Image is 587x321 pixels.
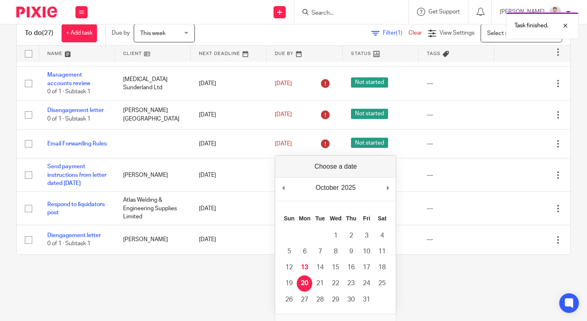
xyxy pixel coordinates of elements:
[343,292,359,308] button: 30
[351,109,388,119] span: Not started
[343,244,359,259] button: 9
[427,171,486,179] div: ---
[363,215,371,222] abbr: Friday
[314,182,340,194] div: October
[16,7,57,18] img: Pixie
[328,292,343,308] button: 29
[514,22,548,30] p: Task finished.
[191,67,267,100] td: [DATE]
[47,202,105,215] a: Respond to liquidators post
[346,215,356,222] abbr: Thursday
[374,275,390,291] button: 25
[275,112,292,118] span: [DATE]
[351,77,388,88] span: Not started
[328,244,343,259] button: 8
[275,141,292,147] span: [DATE]
[374,244,390,259] button: 11
[191,100,267,129] td: [DATE]
[284,215,294,222] abbr: Sunday
[374,228,390,244] button: 4
[359,259,374,275] button: 17
[62,24,97,42] a: + Add task
[297,275,312,291] button: 20
[427,51,441,56] span: Tags
[328,275,343,291] button: 22
[328,228,343,244] button: 1
[343,275,359,291] button: 23
[281,259,297,275] button: 12
[343,259,359,275] button: 16
[312,275,328,291] button: 21
[47,89,90,95] span: 0 of 1 · Subtask 1
[312,244,328,259] button: 7
[427,111,486,119] div: ---
[328,259,343,275] button: 15
[281,244,297,259] button: 5
[281,292,297,308] button: 26
[47,116,90,122] span: 0 of 1 · Subtask 1
[351,138,388,148] span: Not started
[312,292,328,308] button: 28
[359,228,374,244] button: 3
[343,228,359,244] button: 2
[316,215,325,222] abbr: Tuesday
[384,182,392,194] button: Next Month
[47,72,90,86] a: Management accounts review
[427,235,486,244] div: ---
[191,158,267,192] td: [DATE]
[297,292,312,308] button: 27
[25,29,53,37] h1: To do
[191,130,267,158] td: [DATE]
[281,275,297,291] button: 19
[359,244,374,259] button: 10
[47,233,101,238] a: Diengagement letter
[47,141,107,147] a: Email Forwarding Rules
[191,225,267,254] td: [DATE]
[115,225,191,254] td: [PERSON_NAME]
[297,244,312,259] button: 6
[42,30,53,36] span: (27)
[47,164,106,186] a: Send payment instructions from letter dated [DATE]
[359,275,374,291] button: 24
[47,241,90,247] span: 0 of 1 · Subtask 1
[427,140,486,148] div: ---
[297,259,312,275] button: 13
[374,259,390,275] button: 18
[47,108,104,113] a: Disengagement letter
[191,192,267,225] td: [DATE]
[312,259,328,275] button: 14
[359,292,374,308] button: 31
[340,182,357,194] div: 2025
[140,31,166,36] span: This week
[115,158,191,192] td: [PERSON_NAME]
[279,182,287,194] button: Previous Month
[115,192,191,225] td: Atlas Welding & Engineering Supplies Limited
[275,81,292,86] span: [DATE]
[549,6,562,19] img: LinkedIn%20Profile.jpeg
[378,215,387,222] abbr: Saturday
[427,79,486,88] div: ---
[112,29,130,37] p: Due by
[115,67,191,100] td: [MEDICAL_DATA] Sunderland Ltd
[115,100,191,129] td: [PERSON_NAME][GEOGRAPHIC_DATA]
[427,204,486,213] div: ---
[299,215,310,222] abbr: Monday
[330,215,342,222] abbr: Wednesday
